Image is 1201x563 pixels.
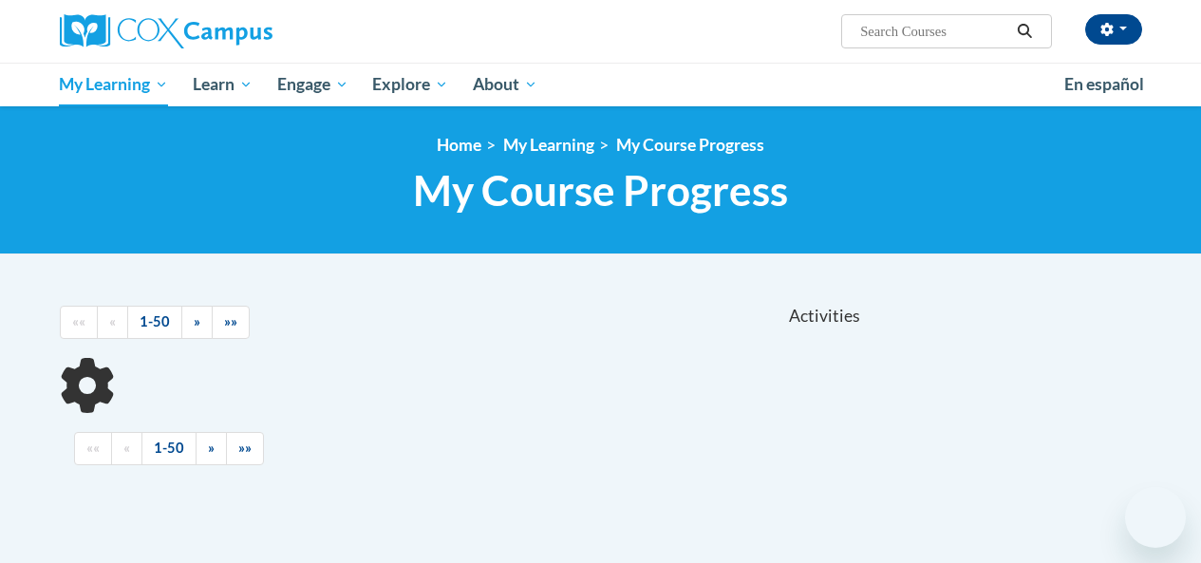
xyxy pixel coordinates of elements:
[181,306,213,339] a: Next
[1085,14,1142,45] button: Account Settings
[1064,74,1144,94] span: En español
[60,14,272,48] img: Cox Campus
[1052,65,1156,104] a: En español
[360,63,460,106] a: Explore
[86,440,100,456] span: ««
[616,135,764,155] a: My Course Progress
[503,135,594,155] a: My Learning
[97,306,128,339] a: Previous
[46,63,1156,106] div: Main menu
[141,432,197,465] a: 1-50
[858,20,1010,43] input: Search Courses
[437,135,481,155] a: Home
[72,313,85,329] span: ««
[60,306,98,339] a: Begining
[473,73,537,96] span: About
[111,432,142,465] a: Previous
[372,73,448,96] span: Explore
[413,165,788,216] span: My Course Progress
[194,313,200,329] span: »
[74,432,112,465] a: Begining
[1010,20,1039,43] button: Search
[1125,487,1186,548] iframe: Button to launch messaging window
[180,63,265,106] a: Learn
[277,73,348,96] span: Engage
[238,440,252,456] span: »»
[460,63,550,106] a: About
[789,306,860,327] span: Activities
[196,432,227,465] a: Next
[47,63,181,106] a: My Learning
[123,440,130,456] span: «
[59,73,168,96] span: My Learning
[127,306,182,339] a: 1-50
[212,306,250,339] a: End
[226,432,264,465] a: End
[60,14,402,48] a: Cox Campus
[265,63,361,106] a: Engage
[224,313,237,329] span: »»
[208,440,215,456] span: »
[193,73,253,96] span: Learn
[109,313,116,329] span: «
